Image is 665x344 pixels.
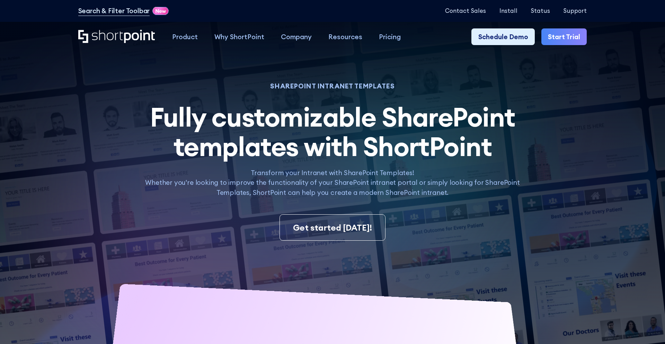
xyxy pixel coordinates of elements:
[379,32,401,42] div: Pricing
[78,30,156,44] a: Home
[172,32,198,42] div: Product
[273,28,320,45] a: Company
[138,168,527,198] p: Transform your Intranet with SharePoint Templates! Whether you're looking to improve the function...
[563,8,587,14] a: Support
[78,6,150,16] a: Search & Filter Toolbar
[445,8,486,14] a: Contact Sales
[371,28,409,45] a: Pricing
[499,8,517,14] a: Install
[320,28,371,45] a: Resources
[280,214,386,241] a: Get started [DATE]!
[138,83,527,89] h1: SHAREPOINT INTRANET TEMPLATES
[531,8,550,14] a: Status
[206,28,273,45] a: Why ShortPoint
[164,28,206,45] a: Product
[214,32,264,42] div: Why ShortPoint
[541,28,587,45] a: Start Trial
[328,32,362,42] div: Resources
[150,100,515,163] span: Fully customizable SharePoint templates with ShortPoint
[471,28,534,45] a: Schedule Demo
[293,221,372,234] div: Get started [DATE]!
[281,32,312,42] div: Company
